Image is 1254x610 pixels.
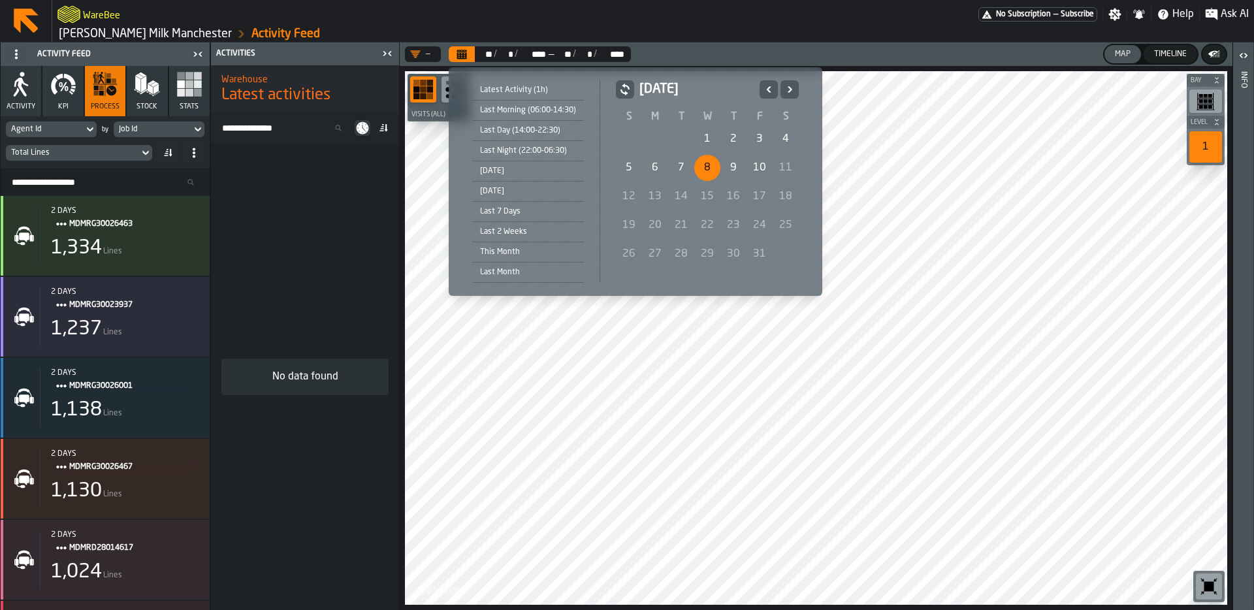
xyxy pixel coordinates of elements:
div: [DATE] [472,164,584,178]
div: 19 [616,212,642,238]
div: Wednesday, October 1, 2025 [694,126,720,152]
div: Sunday, October 26, 2025 [616,241,642,267]
div: Select date range Select date range [459,78,812,285]
div: Thursday, October 16, 2025 [720,184,747,210]
button: button- [616,80,634,99]
div: 11 [773,155,799,181]
div: Thursday, October 23, 2025 [720,212,747,238]
div: Last 7 Days [472,204,584,219]
div: 1 [694,126,720,152]
div: Thursday, October 2, 2025 [720,126,747,152]
div: 16 [720,184,747,210]
div: Monday, October 27, 2025 [642,241,668,267]
div: 31 [747,241,773,267]
div: 3 [747,126,773,152]
div: Monday, October 20, 2025 [642,212,668,238]
div: 26 [616,241,642,267]
div: Tuesday, October 7, 2025 [668,155,694,181]
div: 20 [642,212,668,238]
div: Last Night (22:00-06:30) [472,144,584,158]
div: Last 2 Weeks [472,225,584,239]
div: Friday, October 31, 2025 [747,241,773,267]
div: Last Day (14:00-22:30) [472,123,584,138]
div: Sunday, October 12, 2025 [616,184,642,210]
div: 21 [668,212,694,238]
div: Wednesday, October 15, 2025 [694,184,720,210]
div: 2 [720,126,747,152]
div: 14 [668,184,694,210]
th: F [747,109,773,125]
div: 29 [694,241,720,267]
th: T [720,109,747,125]
div: 12 [616,184,642,210]
div: Saturday, October 11, 2025 [773,155,799,181]
div: October 2025 [616,80,799,268]
div: 13 [642,184,668,210]
div: 6 [642,155,668,181]
div: Wednesday, October 22, 2025 [694,212,720,238]
div: Sunday, October 19, 2025 [616,212,642,238]
div: 9 [720,155,747,181]
div: 17 [747,184,773,210]
div: Tuesday, October 28, 2025 [668,241,694,267]
th: S [616,109,642,125]
div: Thursday, October 30, 2025 [720,241,747,267]
div: 8 [694,155,720,181]
div: Sunday, October 5, 2025 [616,155,642,181]
th: T [668,109,694,125]
div: 24 [747,212,773,238]
div: 28 [668,241,694,267]
table: October 2025 [616,109,799,268]
div: 18 [773,184,799,210]
div: 27 [642,241,668,267]
div: Last Month [472,265,584,280]
div: Selected Date: Wednesday, October 8, 2025, Wednesday, October 8, 2025 selected [694,155,720,181]
h2: [DATE] [639,80,754,99]
div: Friday, October 24, 2025 [747,212,773,238]
div: Latest Activity (1h) [472,83,584,97]
button: Next [780,80,799,99]
div: 5 [616,155,642,181]
div: 25 [773,212,799,238]
div: This Month [472,245,584,259]
div: Saturday, October 18, 2025 [773,184,799,210]
div: Wednesday, October 29, 2025 [694,241,720,267]
th: S [773,109,799,125]
div: [DATE] [472,184,584,199]
div: Monday, October 6, 2025 [642,155,668,181]
div: Saturday, October 4, 2025 [773,126,799,152]
div: Thursday, October 9, 2025 [720,155,747,181]
div: Last Morning (06:00-14:30) [472,103,584,118]
div: 10 [747,155,773,181]
div: 4 [773,126,799,152]
div: Friday, October 3, 2025 [747,126,773,152]
div: Monday, October 13, 2025 [642,184,668,210]
th: M [642,109,668,125]
th: W [694,109,720,125]
div: 7 [668,155,694,181]
div: Tuesday, October 14, 2025 [668,184,694,210]
button: Previous [760,80,778,99]
div: Tuesday, October 21, 2025 [668,212,694,238]
div: Friday, October 17, 2025 [747,184,773,210]
div: 22 [694,212,720,238]
div: Today, Friday, October 10, 2025, Last available date [747,155,773,181]
div: Saturday, October 25, 2025 [773,212,799,238]
div: 15 [694,184,720,210]
div: 23 [720,212,747,238]
div: 30 [720,241,747,267]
